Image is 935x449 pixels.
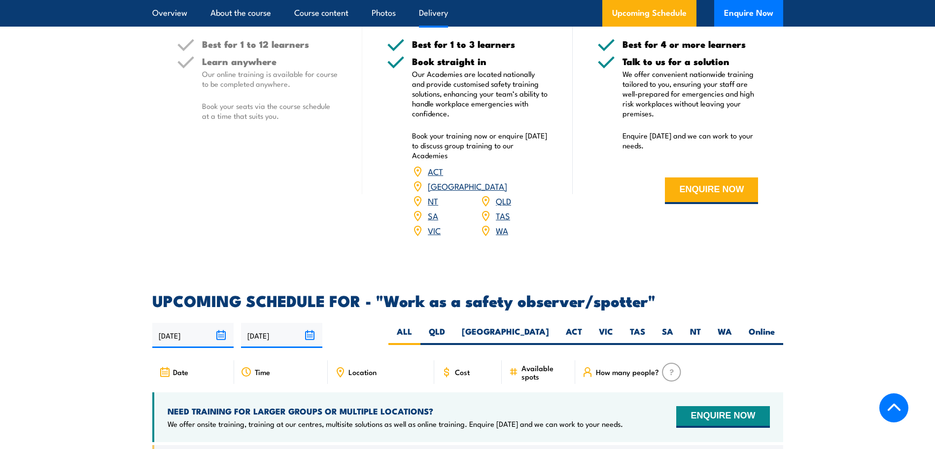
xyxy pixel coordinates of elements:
label: VIC [590,326,622,345]
p: Our Academies are located nationally and provide customised safety training solutions, enhancing ... [412,69,548,118]
button: ENQUIRE NOW [665,177,758,204]
a: QLD [496,195,511,207]
p: We offer convenient nationwide training tailored to you, ensuring your staff are well-prepared fo... [623,69,759,118]
label: QLD [420,326,453,345]
a: [GEOGRAPHIC_DATA] [428,180,507,192]
label: ALL [388,326,420,345]
label: ACT [557,326,590,345]
label: [GEOGRAPHIC_DATA] [453,326,557,345]
span: Available spots [521,364,568,380]
a: VIC [428,224,441,236]
h5: Talk to us for a solution [623,57,759,66]
p: Our online training is available for course to be completed anywhere. [202,69,338,89]
span: Location [348,368,377,376]
input: From date [152,323,234,348]
label: TAS [622,326,654,345]
a: TAS [496,209,510,221]
span: Time [255,368,270,376]
h5: Book straight in [412,57,548,66]
span: Date [173,368,188,376]
span: How many people? [596,368,659,376]
p: Book your seats via the course schedule at a time that suits you. [202,101,338,121]
h5: Best for 1 to 12 learners [202,39,338,49]
p: Enquire [DATE] and we can work to your needs. [623,131,759,150]
h4: NEED TRAINING FOR LARGER GROUPS OR MULTIPLE LOCATIONS? [168,406,623,416]
a: SA [428,209,438,221]
p: Book your training now or enquire [DATE] to discuss group training to our Academies [412,131,548,160]
input: To date [241,323,322,348]
a: NT [428,195,438,207]
label: Online [740,326,783,345]
h5: Best for 4 or more learners [623,39,759,49]
p: We offer onsite training, training at our centres, multisite solutions as well as online training... [168,419,623,429]
span: Cost [455,368,470,376]
h5: Learn anywhere [202,57,338,66]
h5: Best for 1 to 3 learners [412,39,548,49]
label: WA [709,326,740,345]
label: SA [654,326,682,345]
a: ACT [428,165,443,177]
h2: UPCOMING SCHEDULE FOR - "Work as a safety observer/spotter" [152,293,783,307]
a: WA [496,224,508,236]
label: NT [682,326,709,345]
button: ENQUIRE NOW [676,406,769,428]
